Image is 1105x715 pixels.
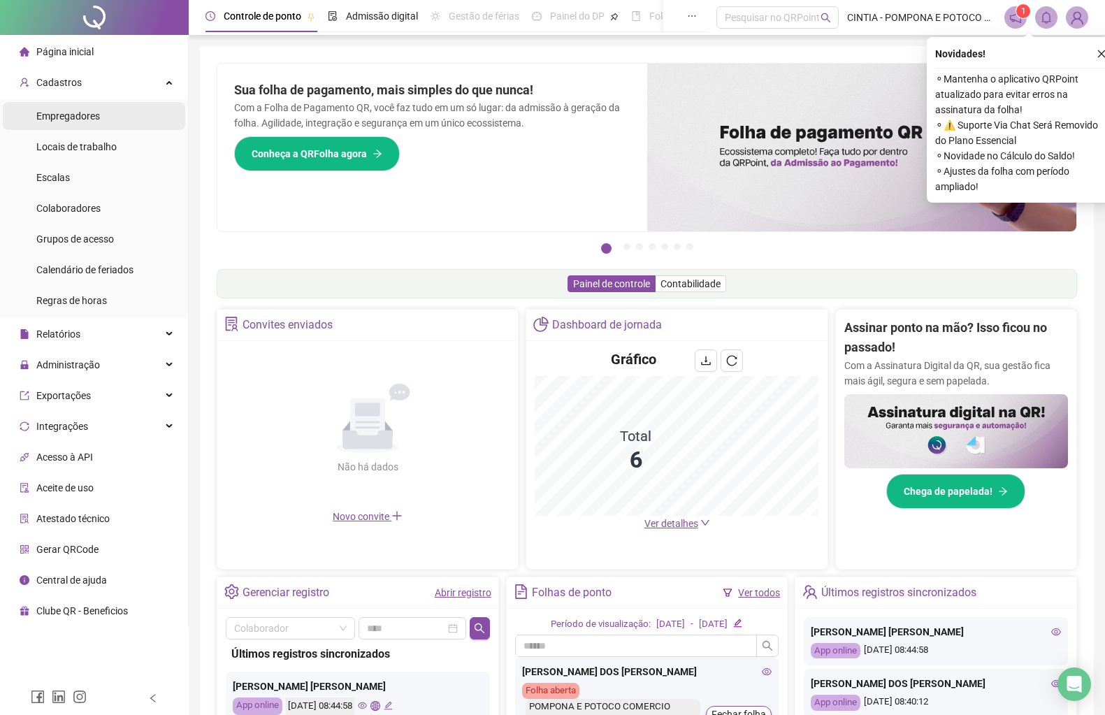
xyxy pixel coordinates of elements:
div: [PERSON_NAME] DOS [PERSON_NAME] [522,664,772,679]
span: Locais de trabalho [36,141,117,152]
p: Com a Assinatura Digital da QR, sua gestão fica mais ágil, segura e sem papelada. [844,358,1068,389]
span: Administração [36,359,100,370]
span: Grupos de acesso [36,233,114,245]
span: file-text [514,584,528,599]
span: Folha de pagamento [649,10,739,22]
span: filter [723,588,732,598]
button: Conheça a QRFolha agora [234,136,400,171]
div: - [691,617,693,632]
span: api [20,452,29,462]
span: export [20,391,29,400]
div: Não há dados [303,459,432,475]
span: Atestado técnico [36,513,110,524]
span: left [148,693,158,703]
span: team [802,584,817,599]
div: [DATE] [656,617,685,632]
sup: 1 [1016,4,1030,18]
img: banner%2F8d14a306-6205-4263-8e5b-06e9a85ad873.png [647,64,1077,231]
div: App online [811,695,860,711]
h2: Sua folha de pagamento, mais simples do que nunca! [234,80,630,100]
span: Gerar QRCode [36,544,99,555]
span: book [631,11,641,21]
span: file-done [328,11,338,21]
span: Página inicial [36,46,94,57]
span: arrow-right [373,149,382,159]
div: [PERSON_NAME] [PERSON_NAME] [811,624,1061,640]
div: [DATE] [699,617,728,632]
span: file [20,329,29,339]
button: 2 [623,243,630,250]
span: Relatórios [36,328,80,340]
span: Clube QR - Beneficios [36,605,128,616]
button: 1 [601,243,612,254]
span: search [821,13,831,23]
span: eye [1051,627,1061,637]
a: Ver todos [738,587,780,598]
span: Chega de papelada! [904,484,992,499]
span: pushpin [610,13,619,21]
button: 5 [661,243,668,250]
div: [PERSON_NAME] DOS [PERSON_NAME] [811,676,1061,691]
span: pie-chart [533,317,548,331]
a: Abrir registro [435,587,491,598]
span: bell [1040,11,1053,24]
button: 7 [686,243,693,250]
span: linkedin [52,690,66,704]
div: Gerenciar registro [243,581,329,605]
div: [DATE] 08:44:58 [286,698,354,715]
span: down [700,518,710,528]
span: eye [1051,679,1061,688]
div: Open Intercom Messenger [1057,667,1091,701]
span: search [762,640,773,651]
div: [PERSON_NAME] [PERSON_NAME] [233,679,483,694]
span: sync [20,421,29,431]
span: solution [20,514,29,523]
span: facebook [31,690,45,704]
span: eye [358,701,367,710]
span: clock-circle [205,11,215,21]
span: notification [1009,11,1022,24]
span: home [20,47,29,57]
span: solution [224,317,239,331]
span: Novo convite [333,511,403,522]
div: [DATE] 08:44:58 [811,643,1061,659]
button: 4 [649,243,656,250]
button: 3 [636,243,643,250]
div: Últimos registros sincronizados [231,645,484,663]
span: lock [20,360,29,370]
span: Controle de ponto [224,10,301,22]
span: info-circle [20,575,29,585]
span: Escalas [36,172,70,183]
span: global [370,701,380,710]
span: Integrações [36,421,88,432]
div: Folha aberta [522,683,579,699]
span: user-add [20,78,29,87]
span: Empregadores [36,110,100,122]
span: Admissão digital [346,10,418,22]
span: pushpin [307,13,315,21]
span: download [700,355,712,366]
div: Últimos registros sincronizados [821,581,976,605]
span: eye [762,667,772,677]
span: Colaboradores [36,203,101,214]
span: dashboard [532,11,542,21]
span: 1 [1021,6,1026,16]
p: Com a Folha de Pagamento QR, você faz tudo em um só lugar: da admissão à geração da folha. Agilid... [234,100,630,131]
span: edit [384,701,393,710]
div: Convites enviados [243,313,333,337]
span: Contabilidade [660,278,721,289]
div: App online [811,643,860,659]
img: 90033 [1067,7,1088,28]
span: ellipsis [687,11,697,21]
span: Acesso à API [36,452,93,463]
span: arrow-right [998,486,1008,496]
span: Conheça a QRFolha agora [252,146,367,161]
div: App online [233,698,282,715]
span: gift [20,606,29,616]
button: Chega de papelada! [886,474,1025,509]
span: Exportações [36,390,91,401]
span: instagram [73,690,87,704]
h2: Assinar ponto na mão? Isso ficou no passado! [844,318,1068,358]
span: Ver detalhes [644,518,698,529]
span: Aceite de uso [36,482,94,493]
